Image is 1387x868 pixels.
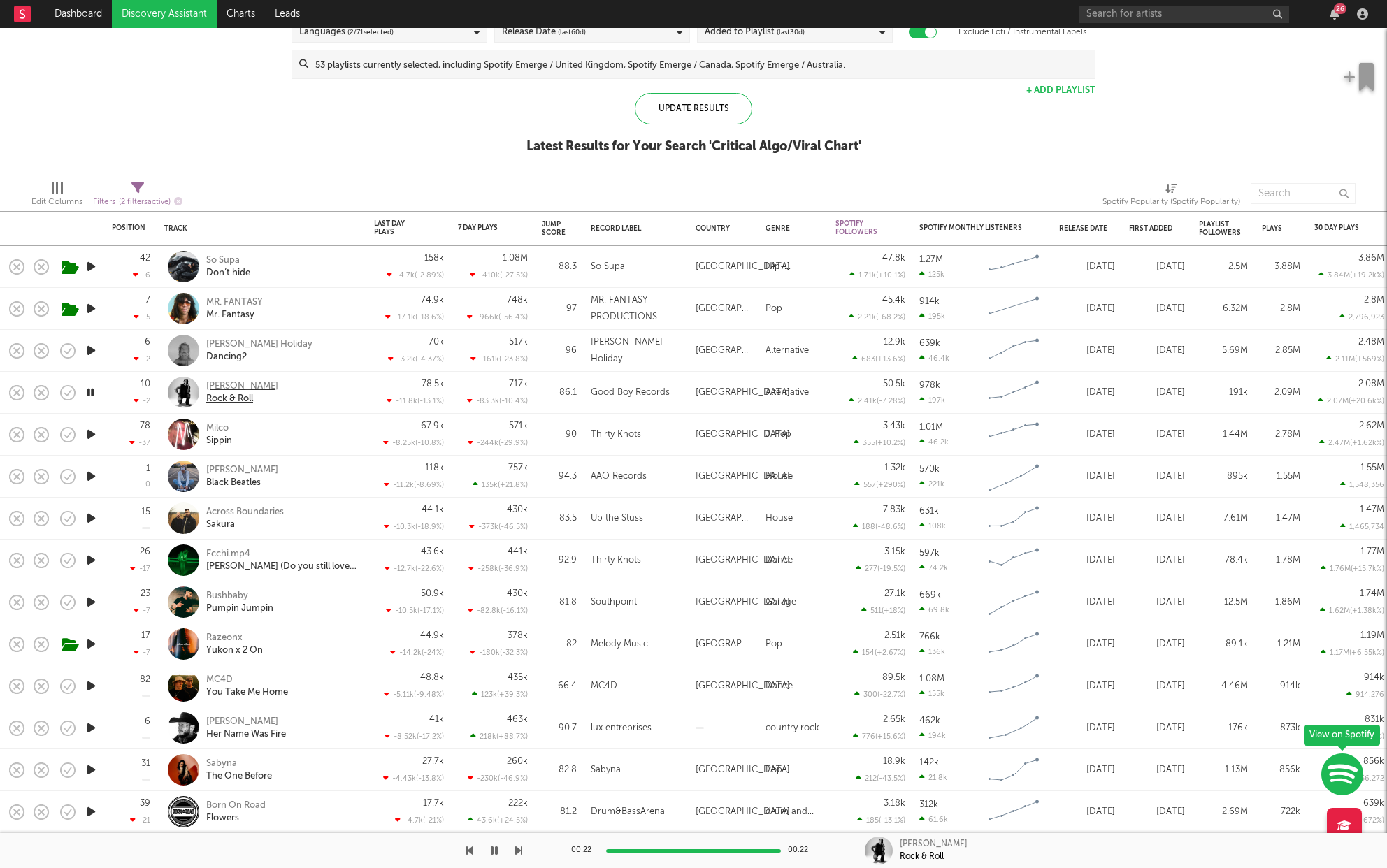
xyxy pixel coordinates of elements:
[467,312,528,321] div: -966k ( -56.4 % )
[919,396,945,405] div: 197k
[1334,3,1346,14] div: 26
[919,563,948,572] div: 74.2k
[1360,463,1384,472] div: 1.55M
[1129,224,1178,233] div: First Added
[206,632,263,657] a: RazeonxYukon x 2 On
[1364,673,1384,682] div: 914k
[206,548,357,573] a: Ecchi.mp4[PERSON_NAME] (Do you still love me?)
[206,393,278,405] div: Rock & Roll
[1129,468,1185,485] div: [DATE]
[542,426,577,443] div: 90
[508,547,528,556] div: 441k
[591,678,617,695] div: MC4D
[469,522,528,531] div: -373k ( -46.5 % )
[982,669,1045,704] svg: Chart title
[542,468,577,485] div: 94.3
[299,24,394,41] div: Languages
[591,384,670,401] div: Good Boy Records
[982,459,1045,494] svg: Chart title
[206,464,278,489] a: [PERSON_NAME]Black Beatles
[470,270,528,280] div: -410k ( -27.5 % )
[206,296,263,321] a: MR. FANTASYMr. Fantasy
[141,379,150,389] div: 10
[591,552,641,569] div: Thirty Knots
[1262,384,1300,401] div: 2.09M
[1314,224,1363,232] div: 30 Day Plays
[141,631,150,640] div: 17
[1262,342,1300,359] div: 2.85M
[1129,301,1185,317] div: [DATE]
[1059,259,1115,275] div: [DATE]
[470,354,528,363] div: -161k ( -23.8 % )
[206,519,284,531] div: Sakura
[591,292,682,326] div: MR. FANTASY PRODUCTIONS
[919,224,1024,232] div: Spotify Monthly Listeners
[206,422,232,435] div: Milco
[591,594,637,611] div: Southpoint
[882,673,905,682] div: 89.5k
[206,686,288,699] div: You Take Me Home
[507,589,528,598] div: 430k
[766,510,793,527] div: House
[385,312,444,321] div: -17.1k ( -18.6 % )
[591,510,643,527] div: Up the Stuss
[696,426,790,443] div: [GEOGRAPHIC_DATA]
[308,50,1095,78] input: 53 playlists currently selected, including Spotify Emerge / United Kingdom, Spotify Emerge / Cana...
[884,631,905,640] div: 2.51k
[919,255,943,264] div: 1.27M
[206,644,263,657] div: Yukon x 2 On
[766,224,814,233] div: Genre
[1199,468,1248,485] div: 895k
[145,338,150,347] div: 6
[982,417,1045,452] svg: Chart title
[134,606,150,615] div: -7
[591,334,682,368] div: [PERSON_NAME] Holiday
[1262,510,1300,527] div: 1.47M
[591,636,648,653] div: Melody Music
[1262,301,1300,317] div: 2.8M
[134,312,150,321] div: -5
[1262,594,1300,611] div: 1.86M
[854,480,905,489] div: 557 ( +290 % )
[1059,636,1115,653] div: [DATE]
[919,632,940,642] div: 766k
[385,564,444,573] div: -12.7k ( -22.6 % )
[1262,468,1300,485] div: 1.55M
[386,606,444,615] div: -10.5k ( -17.1 % )
[387,270,444,280] div: -4.7k ( -2.89 % )
[468,564,528,573] div: -258k ( -36.9 % )
[420,631,444,640] div: 44.9k
[206,716,286,728] div: [PERSON_NAME]
[422,505,444,514] div: 44.1k
[31,176,82,217] div: Edit Columns
[145,481,150,489] div: 0
[696,224,745,233] div: Country
[421,547,444,556] div: 43.6k
[766,678,793,695] div: Dance
[206,590,273,615] a: BushbabyPumpin Jumpin
[1079,6,1289,23] input: Search for artists
[542,552,577,569] div: 92.9
[635,93,752,124] div: Update Results
[884,547,905,556] div: 3.15k
[919,507,939,516] div: 631k
[766,301,782,317] div: Pop
[468,606,528,615] div: -82.8k ( -16.1 % )
[206,506,284,519] div: Across Boundaries
[130,564,150,573] div: -17
[509,338,528,347] div: 517k
[849,312,905,321] div: 2.21k ( -68.2 % )
[206,590,273,602] div: Bushbaby
[766,259,821,275] div: Hip-Hop/Rap
[919,423,943,432] div: 1.01M
[206,632,263,644] div: Razeonx
[919,549,940,558] div: 597k
[206,602,273,615] div: Pumpin Jumpin
[206,674,288,686] div: MC4D
[134,396,150,405] div: -2
[1360,589,1384,598] div: 1.74M
[384,480,444,489] div: -11.2k ( -8.69 % )
[1199,259,1248,275] div: 2.5M
[387,396,444,405] div: -11.8k ( -13.1 % )
[919,270,944,279] div: 125k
